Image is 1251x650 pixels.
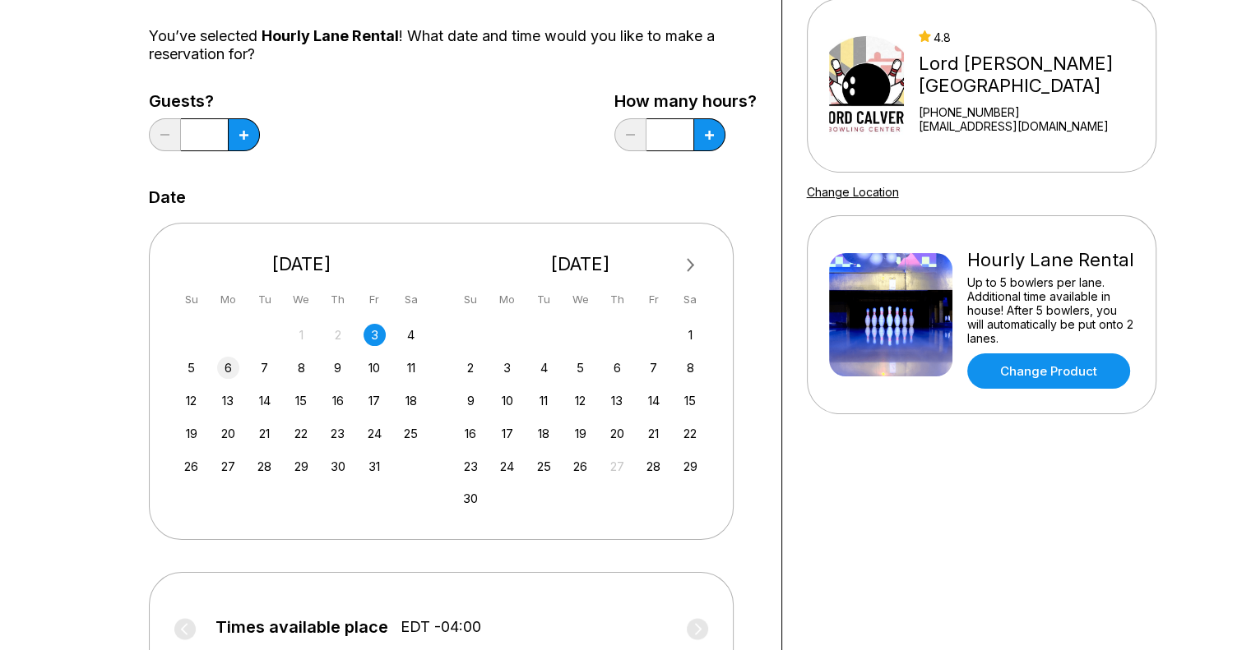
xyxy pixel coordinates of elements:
[642,455,665,477] div: Choose Friday, November 28th, 2025
[180,390,202,412] div: Choose Sunday, October 12th, 2025
[642,357,665,379] div: Choose Friday, November 7th, 2025
[569,455,591,477] div: Choose Wednesday, November 26th, 2025
[919,119,1148,133] a: [EMAIL_ADDRESS][DOMAIN_NAME]
[364,357,386,379] div: Choose Friday, October 10th, 2025
[460,455,482,477] div: Choose Sunday, November 23rd, 2025
[400,390,422,412] div: Choose Saturday, October 18th, 2025
[327,288,349,311] div: Th
[533,422,555,445] div: Choose Tuesday, November 18th, 2025
[180,357,202,379] div: Choose Sunday, October 5th, 2025
[496,455,518,477] div: Choose Monday, November 24th, 2025
[496,390,518,412] div: Choose Monday, November 10th, 2025
[364,288,386,311] div: Fr
[400,422,422,445] div: Choose Saturday, October 25th, 2025
[290,455,313,477] div: Choose Wednesday, October 29th, 2025
[829,24,905,147] img: Lord Calvert Bowling Center
[614,92,757,110] label: How many hours?
[364,390,386,412] div: Choose Friday, October 17th, 2025
[460,288,482,311] div: Su
[642,422,665,445] div: Choose Friday, November 21st, 2025
[569,288,591,311] div: We
[400,324,422,346] div: Choose Saturday, October 4th, 2025
[679,422,702,445] div: Choose Saturday, November 22nd, 2025
[829,253,952,376] img: Hourly Lane Rental
[496,288,518,311] div: Mo
[400,288,422,311] div: Sa
[679,357,702,379] div: Choose Saturday, November 8th, 2025
[919,105,1148,119] div: [PHONE_NUMBER]
[460,357,482,379] div: Choose Sunday, November 2nd, 2025
[253,422,276,445] div: Choose Tuesday, October 21st, 2025
[149,27,757,63] div: You’ve selected ! What date and time would you like to make a reservation for?
[679,455,702,477] div: Choose Saturday, November 29th, 2025
[217,357,239,379] div: Choose Monday, October 6th, 2025
[606,288,628,311] div: Th
[642,288,665,311] div: Fr
[174,253,429,275] div: [DATE]
[217,288,239,311] div: Mo
[569,357,591,379] div: Choose Wednesday, November 5th, 2025
[569,390,591,412] div: Choose Wednesday, November 12th, 2025
[460,422,482,445] div: Choose Sunday, November 16th, 2025
[253,455,276,477] div: Choose Tuesday, October 28th, 2025
[290,390,313,412] div: Choose Wednesday, October 15th, 2025
[149,188,186,206] label: Date
[217,390,239,412] div: Choose Monday, October 13th, 2025
[569,422,591,445] div: Choose Wednesday, November 19th, 2025
[290,357,313,379] div: Choose Wednesday, October 8th, 2025
[606,422,628,445] div: Choose Thursday, November 20th, 2025
[679,390,702,412] div: Choose Saturday, November 15th, 2025
[453,253,708,275] div: [DATE]
[496,357,518,379] div: Choose Monday, November 3rd, 2025
[533,288,555,311] div: Tu
[327,390,349,412] div: Choose Thursday, October 16th, 2025
[606,357,628,379] div: Choose Thursday, November 6th, 2025
[457,322,704,510] div: month 2025-11
[327,455,349,477] div: Choose Thursday, October 30th, 2025
[290,422,313,445] div: Choose Wednesday, October 22nd, 2025
[533,455,555,477] div: Choose Tuesday, November 25th, 2025
[679,288,702,311] div: Sa
[533,357,555,379] div: Choose Tuesday, November 4th, 2025
[533,390,555,412] div: Choose Tuesday, November 11th, 2025
[642,390,665,412] div: Choose Friday, November 14th, 2025
[327,422,349,445] div: Choose Thursday, October 23rd, 2025
[400,357,422,379] div: Choose Saturday, October 11th, 2025
[678,252,704,279] button: Next Month
[253,357,276,379] div: Choose Tuesday, October 7th, 2025
[180,455,202,477] div: Choose Sunday, October 26th, 2025
[262,27,399,44] span: Hourly Lane Rental
[180,288,202,311] div: Su
[290,288,313,311] div: We
[364,455,386,477] div: Choose Friday, October 31st, 2025
[967,249,1134,271] div: Hourly Lane Rental
[364,422,386,445] div: Choose Friday, October 24th, 2025
[460,487,482,509] div: Choose Sunday, November 30th, 2025
[401,618,481,636] span: EDT -04:00
[178,322,425,477] div: month 2025-10
[364,324,386,346] div: Choose Friday, October 3rd, 2025
[460,390,482,412] div: Choose Sunday, November 9th, 2025
[149,92,260,110] label: Guests?
[217,455,239,477] div: Choose Monday, October 27th, 2025
[290,324,313,346] div: Not available Wednesday, October 1st, 2025
[253,288,276,311] div: Tu
[327,357,349,379] div: Choose Thursday, October 9th, 2025
[967,353,1130,389] a: Change Product
[253,390,276,412] div: Choose Tuesday, October 14th, 2025
[496,422,518,445] div: Choose Monday, November 17th, 2025
[606,390,628,412] div: Choose Thursday, November 13th, 2025
[919,30,1148,44] div: 4.8
[215,618,388,636] span: Times available place
[606,455,628,477] div: Not available Thursday, November 27th, 2025
[679,324,702,346] div: Choose Saturday, November 1st, 2025
[180,422,202,445] div: Choose Sunday, October 19th, 2025
[217,422,239,445] div: Choose Monday, October 20th, 2025
[967,275,1134,345] div: Up to 5 bowlers per lane. Additional time available in house! After 5 bowlers, you will automatic...
[807,185,899,199] a: Change Location
[327,324,349,346] div: Not available Thursday, October 2nd, 2025
[919,53,1148,97] div: Lord [PERSON_NAME][GEOGRAPHIC_DATA]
